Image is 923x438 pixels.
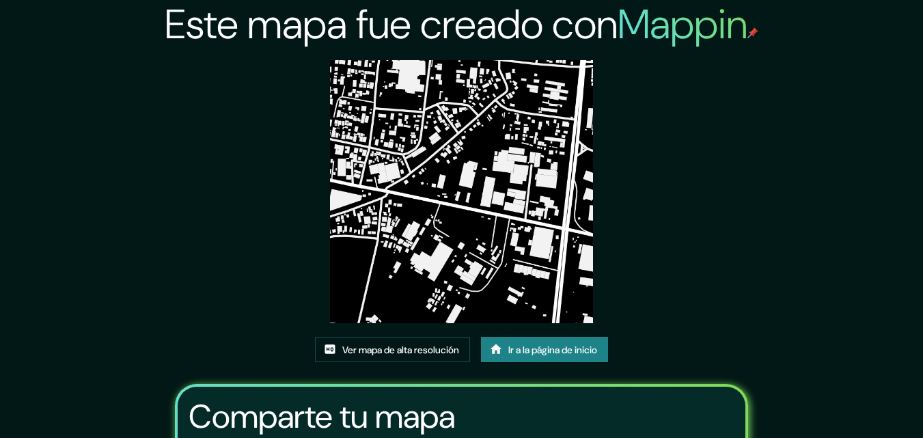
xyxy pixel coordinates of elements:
[801,385,908,423] iframe: Lanzador de widgets de ayuda
[342,344,459,356] font: Ver mapa de alta resolución
[747,27,758,38] img: pin de mapeo
[508,344,597,356] font: Ir a la página de inicio
[481,337,608,363] a: Ir a la página de inicio
[189,395,455,438] font: Comparte tu mapa
[315,337,470,363] a: Ver mapa de alta resolución
[330,60,593,323] img: created-map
